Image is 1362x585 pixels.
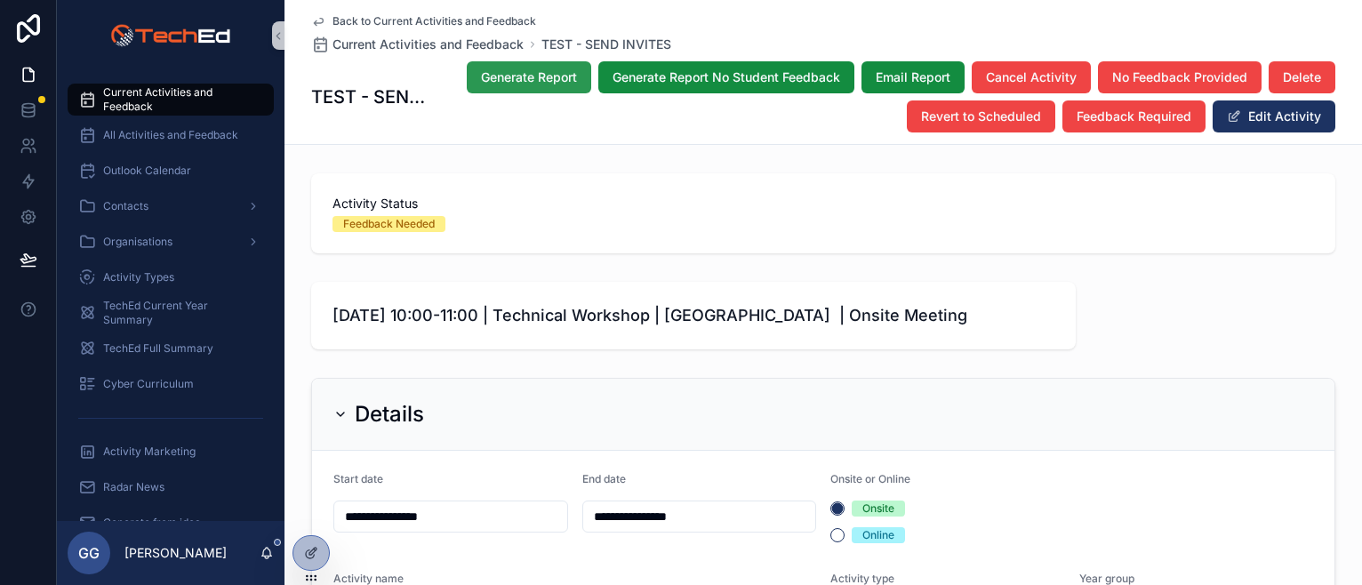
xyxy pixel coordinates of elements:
[68,261,274,293] a: Activity Types
[124,544,227,562] p: [PERSON_NAME]
[332,303,1054,328] span: [DATE] 10:00-11:00 | Technical Workshop | [GEOGRAPHIC_DATA] | Onsite Meeting
[861,61,965,93] button: Email Report
[1112,68,1247,86] span: No Feedback Provided
[103,377,194,391] span: Cyber Curriculum
[481,68,577,86] span: Generate Report
[1077,108,1191,125] span: Feedback Required
[103,235,172,249] span: Organisations
[355,400,424,429] h2: Details
[582,472,626,485] span: End date
[1283,68,1321,86] span: Delete
[907,100,1055,132] button: Revert to Scheduled
[68,297,274,329] a: TechEd Current Year Summary
[103,85,256,114] span: Current Activities and Feedback
[311,84,436,109] h1: TEST - SEND INVITES
[68,84,274,116] a: Current Activities and Feedback
[68,119,274,151] a: All Activities and Feedback
[68,226,274,258] a: Organisations
[862,527,894,543] div: Online
[78,542,100,564] span: GG
[541,36,671,53] a: TEST - SEND INVITES
[333,572,404,585] span: Activity name
[332,14,536,28] span: Back to Current Activities and Feedback
[343,216,435,232] div: Feedback Needed
[68,190,274,222] a: Contacts
[333,472,383,485] span: Start date
[103,299,256,327] span: TechEd Current Year Summary
[103,445,196,459] span: Activity Marketing
[311,14,536,28] a: Back to Current Activities and Feedback
[876,68,950,86] span: Email Report
[103,480,164,494] span: Radar News
[57,71,284,521] div: scrollable content
[613,68,840,86] span: Generate Report No Student Feedback
[103,270,174,284] span: Activity Types
[103,199,148,213] span: Contacts
[467,61,591,93] button: Generate Report
[1213,100,1335,132] button: Edit Activity
[921,108,1041,125] span: Revert to Scheduled
[103,516,201,530] span: Generate from idea
[68,436,274,468] a: Activity Marketing
[1269,61,1335,93] button: Delete
[68,507,274,539] a: Generate from idea
[103,164,191,178] span: Outlook Calendar
[598,61,854,93] button: Generate Report No Student Feedback
[68,471,274,503] a: Radar News
[68,155,274,187] a: Outlook Calendar
[1062,100,1206,132] button: Feedback Required
[830,472,910,485] span: Onsite or Online
[332,36,524,53] span: Current Activities and Feedback
[332,195,1314,212] span: Activity Status
[1098,61,1262,93] button: No Feedback Provided
[68,333,274,365] a: TechEd Full Summary
[103,341,213,356] span: TechEd Full Summary
[68,368,274,400] a: Cyber Curriculum
[862,501,894,517] div: Onsite
[311,36,524,53] a: Current Activities and Feedback
[110,21,230,50] img: App logo
[986,68,1077,86] span: Cancel Activity
[830,572,894,585] span: Activity type
[972,61,1091,93] button: Cancel Activity
[103,128,238,142] span: All Activities and Feedback
[1079,572,1134,585] span: Year group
